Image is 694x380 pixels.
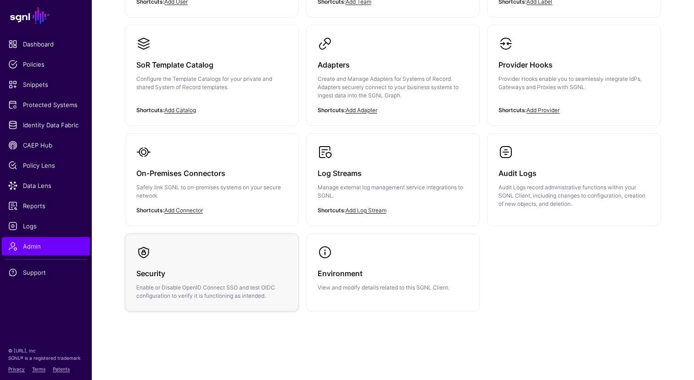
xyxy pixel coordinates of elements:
a: SecurityEnable or Disable OpenID Connect SSO and test OIDC configuration to verify it is function... [125,234,298,311]
span: Support [8,268,84,277]
h3: Log Streams [318,167,469,180]
p: Audit Logs record administrative functions within your SGNL Client, including changes to configur... [498,183,649,208]
strong: Shortcuts: [498,107,526,113]
a: Dashboard [2,35,90,53]
a: Admin [2,237,90,255]
a: Snippets [2,75,90,94]
strong: Shortcuts: [136,107,164,113]
a: On-Premises ConnectorsSafely link SGNL to on-premises systems on your secure network. [125,134,298,226]
span: Protected Systems [8,100,84,109]
h3: Adapters [318,58,469,71]
p: © [URL], Inc [8,347,84,354]
a: EnvironmentView and modify details related to this SGNL Client. [307,234,480,303]
a: Privacy [8,366,25,372]
a: Add Provider [526,107,560,113]
a: Reports [2,197,90,215]
a: Policy Lens [2,156,90,175]
p: Safely link SGNL to on-premises systems on your secure network. [136,183,287,200]
span: CAEP Hub [8,141,84,150]
span: Policy Lens [8,161,84,170]
strong: Shortcuts: [318,107,346,113]
p: Provider Hooks enable you to seamlessly integrate IdPs, Gateways and Proxies with SGNL. [498,75,649,91]
span: Identity Data Fabric [8,120,84,130]
p: View and modify details related to this SGNL Client. [318,284,469,292]
span: Data Lens [8,181,84,190]
span: Snippets [8,80,84,89]
strong: Shortcuts: [318,207,346,214]
a: Log StreamsManage external log management service integrations to SGNL. [307,134,480,226]
a: Add Catalog [164,107,196,113]
span: Logs [8,221,84,231]
a: Protected Systems [2,96,90,114]
a: Add Connector [164,207,203,214]
a: Policies [2,55,90,74]
a: SoR Template CatalogConfigure the Template Catalogs for your private and shared System of Record ... [125,25,298,117]
a: AdaptersCreate and Manage Adapters for Systems of Record. Adapters securely connect to your busin... [307,25,480,125]
strong: Shortcuts: [136,207,164,214]
h3: Provider Hooks [498,58,649,71]
p: SGNL® is a registered trademark [8,354,84,362]
h3: On-Premises Connectors [136,167,287,180]
p: Create and Manage Adapters for Systems of Record. Adapters securely connect to your business syst... [318,75,469,100]
a: Data Lens [2,176,90,195]
span: Admin [8,242,84,251]
a: CAEP Hub [2,136,90,154]
a: Identity Data Fabric [2,116,90,134]
span: Reports [8,201,84,210]
h3: Environment [318,267,469,280]
a: Patents [53,366,70,372]
h3: Security [136,267,287,280]
p: Configure the Template Catalogs for your private and shared System of Record templates. [136,75,287,91]
span: Dashboard [8,40,84,49]
a: Add Adapter [346,107,377,113]
span: Policies [8,60,84,69]
a: SGNL [6,6,86,26]
p: Manage external log management service integrations to SGNL. [318,183,469,200]
h3: SoR Template Catalog [136,58,287,71]
a: Audit LogsAudit Logs record administrative functions within your SGNL Client, including changes t... [487,134,660,219]
p: Enable or Disable OpenID Connect SSO and test OIDC configuration to verify it is functioning as i... [136,284,287,300]
h3: Audit Logs [498,167,649,180]
a: Provider HooksProvider Hooks enable you to seamlessly integrate IdPs, Gateways and Proxies with S... [487,25,660,117]
a: Logs [2,217,90,235]
a: Terms [32,366,45,372]
a: Add Log Stream [346,207,386,214]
